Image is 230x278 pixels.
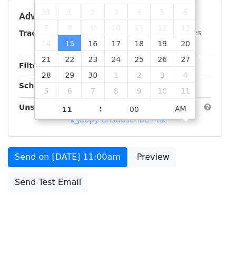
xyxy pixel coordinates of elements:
[19,11,211,22] h5: Advanced
[99,98,102,119] span: :
[177,228,230,278] iframe: Chat Widget
[8,147,127,167] a: Send on [DATE] 11:00am
[174,19,197,35] span: September 13, 2025
[81,67,104,83] span: September 30, 2025
[58,19,81,35] span: September 8, 2025
[104,67,127,83] span: October 1, 2025
[35,19,58,35] span: September 7, 2025
[127,83,151,98] span: October 9, 2025
[35,99,99,120] input: Hour
[174,35,197,51] span: September 20, 2025
[151,4,174,19] span: September 5, 2025
[151,19,174,35] span: September 12, 2025
[19,81,57,90] strong: Schedule
[104,83,127,98] span: October 8, 2025
[104,4,127,19] span: September 3, 2025
[58,35,81,51] span: September 15, 2025
[35,51,58,67] span: September 21, 2025
[166,98,195,119] span: Click to toggle
[127,67,151,83] span: October 2, 2025
[174,51,197,67] span: September 27, 2025
[35,4,58,19] span: August 31, 2025
[81,35,104,51] span: September 16, 2025
[127,51,151,67] span: September 25, 2025
[81,19,104,35] span: September 9, 2025
[151,67,174,83] span: October 3, 2025
[127,4,151,19] span: September 4, 2025
[81,83,104,98] span: October 7, 2025
[127,35,151,51] span: September 18, 2025
[19,29,54,37] strong: Tracking
[71,115,166,125] a: Copy unsubscribe link
[174,4,197,19] span: September 6, 2025
[174,67,197,83] span: October 4, 2025
[151,35,174,51] span: September 19, 2025
[151,51,174,67] span: September 26, 2025
[19,61,46,70] strong: Filters
[35,83,58,98] span: October 5, 2025
[8,172,88,192] a: Send Test Email
[104,19,127,35] span: September 10, 2025
[58,4,81,19] span: September 1, 2025
[104,51,127,67] span: September 24, 2025
[35,67,58,83] span: September 28, 2025
[151,83,174,98] span: October 10, 2025
[19,103,71,111] strong: Unsubscribe
[58,67,81,83] span: September 29, 2025
[81,4,104,19] span: September 2, 2025
[104,35,127,51] span: September 17, 2025
[35,35,58,51] span: September 14, 2025
[127,19,151,35] span: September 11, 2025
[58,83,81,98] span: October 6, 2025
[130,147,176,167] a: Preview
[102,99,166,120] input: Minute
[58,51,81,67] span: September 22, 2025
[81,51,104,67] span: September 23, 2025
[174,83,197,98] span: October 11, 2025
